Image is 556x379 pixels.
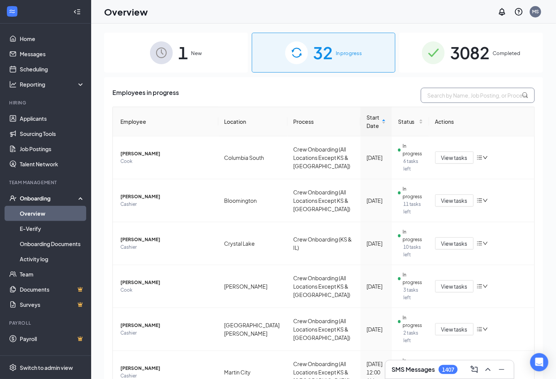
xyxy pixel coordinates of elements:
svg: Settings [9,364,17,371]
div: Payroll [9,320,83,326]
a: Home [20,31,85,46]
span: In progress [403,357,423,372]
input: Search by Name, Job Posting, or Process [421,88,535,103]
th: Location [218,107,287,136]
span: Cashier [120,243,212,251]
button: ComposeMessage [468,363,480,376]
a: Overview [20,206,85,221]
div: Open Intercom Messenger [530,353,548,371]
td: Crew Onboarding (All Locations Except KS & [GEOGRAPHIC_DATA]) [287,179,360,222]
span: In progress [403,228,423,243]
span: 3082 [450,39,490,66]
span: down [483,327,488,332]
span: down [483,241,488,246]
a: Job Postings [20,141,85,156]
span: [PERSON_NAME] [120,365,212,372]
span: bars [477,155,483,161]
a: PayrollCrown [20,331,85,346]
button: View tasks [435,237,474,250]
span: 6 tasks left [403,158,423,173]
span: View tasks [441,282,468,291]
a: Scheduling [20,62,85,77]
th: Status [392,107,429,136]
button: Minimize [496,363,508,376]
svg: Analysis [9,81,17,88]
a: Messages [20,46,85,62]
svg: QuestionInfo [514,7,523,16]
div: Switch to admin view [20,364,73,371]
a: Onboarding Documents [20,236,85,251]
span: down [483,284,488,289]
td: Crystal Lake [218,222,287,265]
span: 1 [178,39,188,66]
span: In progress [403,314,423,329]
span: Status [398,117,417,126]
div: Reporting [20,81,85,88]
span: [PERSON_NAME] [120,322,212,329]
span: 11 tasks left [403,201,423,216]
span: [PERSON_NAME] [120,279,212,286]
th: Actions [429,107,535,136]
span: 3 tasks left [403,286,423,302]
a: Sourcing Tools [20,126,85,141]
div: [DATE] [366,282,386,291]
span: [PERSON_NAME] [120,193,212,201]
svg: Notifications [498,7,507,16]
a: DocumentsCrown [20,282,85,297]
td: Crew Onboarding (All Locations Except KS & [GEOGRAPHIC_DATA]) [287,308,360,351]
button: View tasks [435,323,474,335]
span: Employees in progress [112,88,179,103]
a: E-Verify [20,221,85,236]
span: down [483,155,488,160]
span: Start Date [366,113,380,130]
td: Columbia South [218,136,287,179]
div: [DATE] [366,196,386,205]
td: Crew Onboarding (All Locations Except KS & [GEOGRAPHIC_DATA]) [287,136,360,179]
div: 1407 [442,366,454,373]
h1: Overview [104,5,148,18]
div: MS [532,8,539,15]
button: View tasks [435,152,474,164]
span: View tasks [441,153,468,162]
svg: ChevronUp [483,365,493,374]
span: In progress [336,49,362,57]
a: Activity log [20,251,85,267]
svg: WorkstreamLogo [8,8,16,15]
div: Onboarding [20,194,78,202]
span: 2 tasks left [403,329,423,344]
svg: UserCheck [9,194,17,202]
svg: Collapse [73,8,81,16]
span: 32 [313,39,333,66]
div: [DATE] [366,153,386,162]
span: bars [477,326,483,332]
span: [PERSON_NAME] [120,150,212,158]
span: New [191,49,202,57]
th: Employee [113,107,218,136]
td: Crew Onboarding (All Locations Except KS & [GEOGRAPHIC_DATA]) [287,265,360,308]
span: Cook [120,286,212,294]
td: [PERSON_NAME] [218,265,287,308]
span: [PERSON_NAME] [120,236,212,243]
span: Completed [493,49,520,57]
td: Bloomington [218,179,287,222]
div: [DATE] [366,325,386,333]
span: bars [477,197,483,204]
h3: SMS Messages [392,365,435,374]
th: Process [287,107,360,136]
span: down [483,198,488,203]
div: Team Management [9,179,83,186]
span: View tasks [441,239,468,248]
a: Talent Network [20,156,85,172]
td: [GEOGRAPHIC_DATA][PERSON_NAME] [218,308,287,351]
span: In progress [403,185,423,201]
td: Crew Onboarding (KS & IL) [287,222,360,265]
button: ChevronUp [482,363,494,376]
span: bars [477,283,483,289]
svg: Minimize [497,365,506,374]
span: In progress [403,271,423,286]
div: Hiring [9,99,83,106]
span: Cook [120,158,212,165]
span: Cashier [120,201,212,208]
span: View tasks [441,325,468,333]
div: [DATE] [366,239,386,248]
